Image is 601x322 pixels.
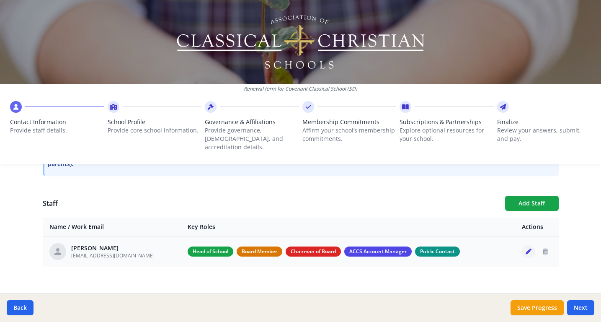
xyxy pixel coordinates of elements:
[237,247,282,257] span: Board Member
[522,245,535,258] button: Edit staff
[286,247,341,257] span: Chairman of Board
[108,118,202,126] span: School Profile
[10,126,104,135] p: Provide staff details.
[400,126,494,143] p: Explore optional resources for your school.
[505,196,559,211] button: Add Staff
[71,252,155,259] span: [EMAIL_ADDRESS][DOMAIN_NAME]
[515,218,559,236] th: Actions
[43,198,498,208] h1: Staff
[415,247,460,257] span: Public Contact
[71,244,155,252] div: [PERSON_NAME]
[205,118,299,126] span: Governance & Affiliations
[108,126,202,135] p: Provide core school information.
[344,247,412,257] span: ACCS Account Manager
[539,245,552,258] button: Delete staff
[188,247,233,257] span: Head of School
[400,118,494,126] span: Subscriptions & Partnerships
[43,218,181,236] th: Name / Work Email
[175,13,426,71] img: Logo
[497,126,591,143] p: Review your answers, submit, and pay.
[302,126,397,143] p: Affirm your school’s membership commitments.
[205,126,299,151] p: Provide governance, [DEMOGRAPHIC_DATA], and accreditation details.
[567,300,594,315] button: Next
[511,300,564,315] button: Save Progress
[302,118,397,126] span: Membership Commitments
[181,218,515,236] th: Key Roles
[7,300,34,315] button: Back
[10,118,104,126] span: Contact Information
[497,118,591,126] span: Finalize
